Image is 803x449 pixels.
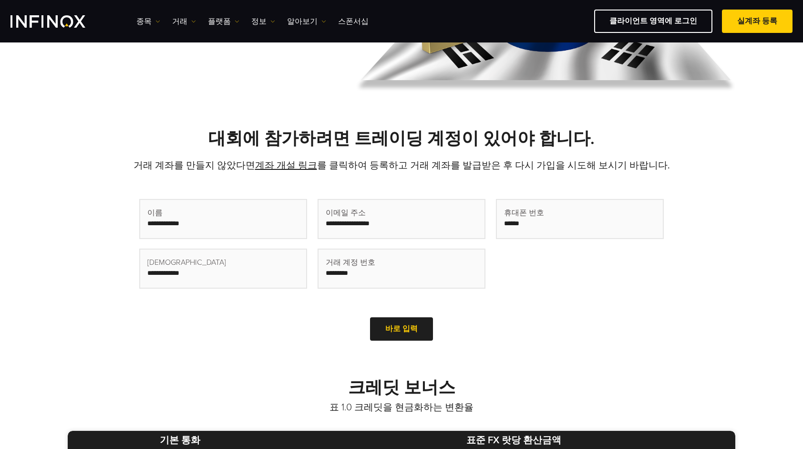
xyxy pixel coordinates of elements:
[147,257,226,268] span: [DEMOGRAPHIC_DATA]
[251,16,275,27] a: 정보
[326,257,375,268] span: 거래 계정 번호
[594,10,712,33] a: 클라이언트 영역에 로그인
[68,159,735,172] p: 거래 계좌를 만들지 않았다면 를 클릭하여 등록하고 거래 계좌를 발급받은 후 다시 가입을 시도해 보시기 바랍니다.
[338,16,369,27] a: 스폰서십
[208,16,239,27] a: 플랫폼
[208,128,595,149] strong: 대회에 참가하려면 트레이딩 계정이 있어야 합니다.
[326,207,366,219] span: 이메일 주소
[147,207,163,219] span: 이름
[255,160,317,171] a: 계좌 개설 링크
[136,16,160,27] a: 종목
[348,377,455,398] strong: 크레딧 보너스
[370,317,433,341] a: 바로 입력
[504,207,544,219] span: 휴대폰 번호
[172,16,196,27] a: 거래
[10,15,108,28] a: INFINOX Logo
[68,401,735,414] p: 표 1.0 크레딧을 현금화하는 변환율
[287,16,326,27] a: 알아보기
[722,10,793,33] a: 실계좌 등록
